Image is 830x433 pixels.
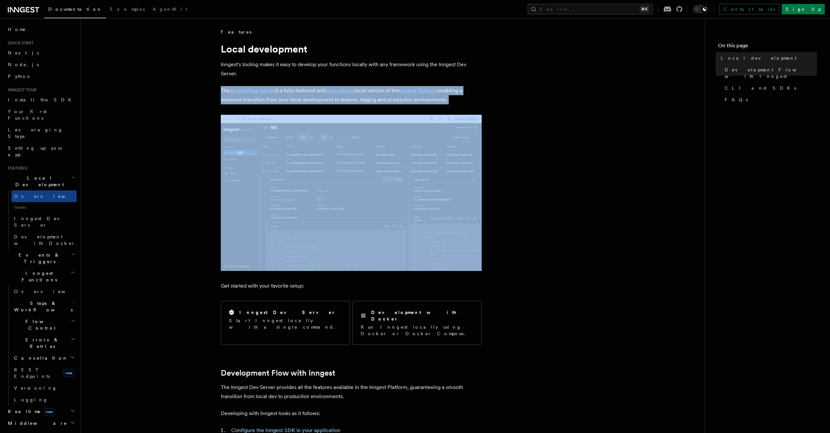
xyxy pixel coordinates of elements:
[11,318,71,331] span: Flow Control
[14,234,75,246] span: Development with Docker
[8,74,32,79] span: Python
[722,94,817,106] a: FAQs
[5,47,77,59] a: Next.js
[110,7,145,12] span: Examples
[14,194,81,199] span: Overview
[11,231,77,249] a: Development with Docker
[221,29,251,35] span: Features
[11,336,71,350] span: Errors & Retries
[11,352,77,364] button: Cancellation
[5,142,77,160] a: Setting up your app
[8,109,47,121] span: Your first Functions
[725,67,817,80] span: Development Flow with Inngest
[11,334,77,352] button: Errors & Retries
[5,40,34,46] span: Quick start
[693,5,709,13] button: Toggle dark mode
[722,82,817,94] a: CLI and SDKs
[63,369,74,377] span: new
[5,270,70,283] span: Inngest Functions
[149,2,191,18] a: AgentKit
[221,43,482,55] h1: Local development
[782,4,825,14] a: Sign Up
[718,52,817,64] a: Local development
[11,286,77,297] a: Overview
[8,50,39,55] span: Next.js
[5,94,77,106] a: Install the SDK
[11,213,77,231] a: Inngest Dev Server
[5,23,77,35] a: Home
[221,60,482,78] p: Inngest's tooling makes it easy to develop your functions locally with any framework using the In...
[221,368,335,378] a: Development Flow with Inngest
[640,6,649,12] kbd: ⌘K
[5,124,77,142] a: Leveraging Steps
[8,62,39,67] span: Node.js
[11,316,77,334] button: Flow Control
[5,417,77,429] button: Middleware
[230,87,275,94] a: Inngest Dev Server
[5,249,77,267] button: Events & Triggers
[221,301,350,345] a: Inngest Dev ServerStart Inngest locally with a single command.
[11,190,77,202] a: Overview
[11,297,77,316] button: Steps & Workflows
[14,367,50,379] span: REST Endpoints
[11,394,77,406] a: Logging
[725,85,796,91] span: CLI and SDKs
[5,190,77,249] div: Local Development
[5,106,77,124] a: Your first Functions
[5,267,77,286] button: Inngest Functions
[399,87,438,94] a: Inngest Platform
[722,64,817,82] a: Development Flow with Inngest
[5,172,77,190] button: Local Development
[528,4,653,14] button: Search...⌘K
[14,397,48,402] span: Logging
[11,364,77,382] a: REST Endpointsnew
[221,281,482,291] p: Get started with your favorite setup:
[14,385,57,391] span: Versioning
[5,59,77,70] a: Node.js
[5,286,77,406] div: Inngest Functions
[14,216,70,228] span: Inngest Dev Server
[8,26,26,33] span: Home
[5,406,77,417] button: Realtimenew
[719,4,779,14] a: Contact sales
[721,55,796,61] span: Local development
[5,70,77,82] a: Python
[325,87,355,94] a: open-source
[106,2,149,18] a: Examples
[8,127,63,139] span: Leveraging Steps
[353,301,482,345] a: Development with DockerRun Inngest locally using Docker or Docker Compose.
[5,420,67,426] span: Middleware
[718,42,817,52] h4: On this page
[5,252,71,265] span: Events & Triggers
[11,202,77,213] span: Guides
[725,97,748,103] span: FAQs
[361,324,474,337] p: Run Inngest locally using Docker or Docker Compose.
[5,87,37,93] span: Inngest tour
[371,309,474,322] h2: Development with Docker
[5,408,54,415] span: Realtime
[44,408,54,415] span: new
[8,145,64,157] span: Setting up your app
[221,409,482,418] p: Developing with Inngest looks as it follows:
[221,86,482,104] p: The is a fully-featured and local version of the enabling a seamless transition from your local d...
[11,300,73,313] span: Steps & Workflows
[48,7,102,12] span: Documentation
[14,289,81,294] span: Overview
[44,2,106,18] a: Documentation
[8,97,75,102] span: Install the SDK
[221,115,482,271] img: The Inngest Dev Server on the Functions page
[11,355,68,361] span: Cancellation
[229,317,342,330] p: Start Inngest locally with a single command.
[221,383,482,401] p: The Inngest Dev Server provides all the features available in the Inngest Platform, guaranteeing ...
[153,7,187,12] span: AgentKit
[11,382,77,394] a: Versioning
[239,309,336,316] h2: Inngest Dev Server
[5,166,27,171] span: Features
[5,175,71,188] span: Local Development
